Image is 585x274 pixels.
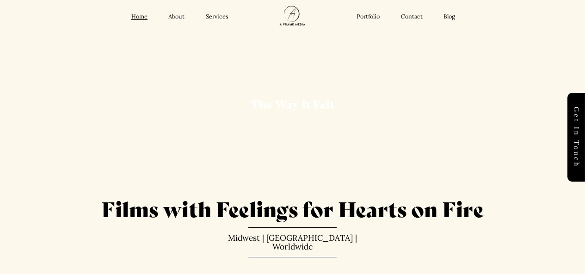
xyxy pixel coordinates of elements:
a: Get in touch [567,93,585,182]
a: Contact [401,13,423,20]
span: The Way It Felt [250,95,335,112]
a: Home [131,13,148,20]
a: Blog [443,13,455,20]
h1: Films with Feelings for Hearts on Fire [15,195,571,221]
a: Portfolio [357,13,380,20]
a: Services [206,13,228,20]
a: About [168,13,185,20]
p: Midwest | [GEOGRAPHIC_DATA] | Worldwide [225,233,360,251]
